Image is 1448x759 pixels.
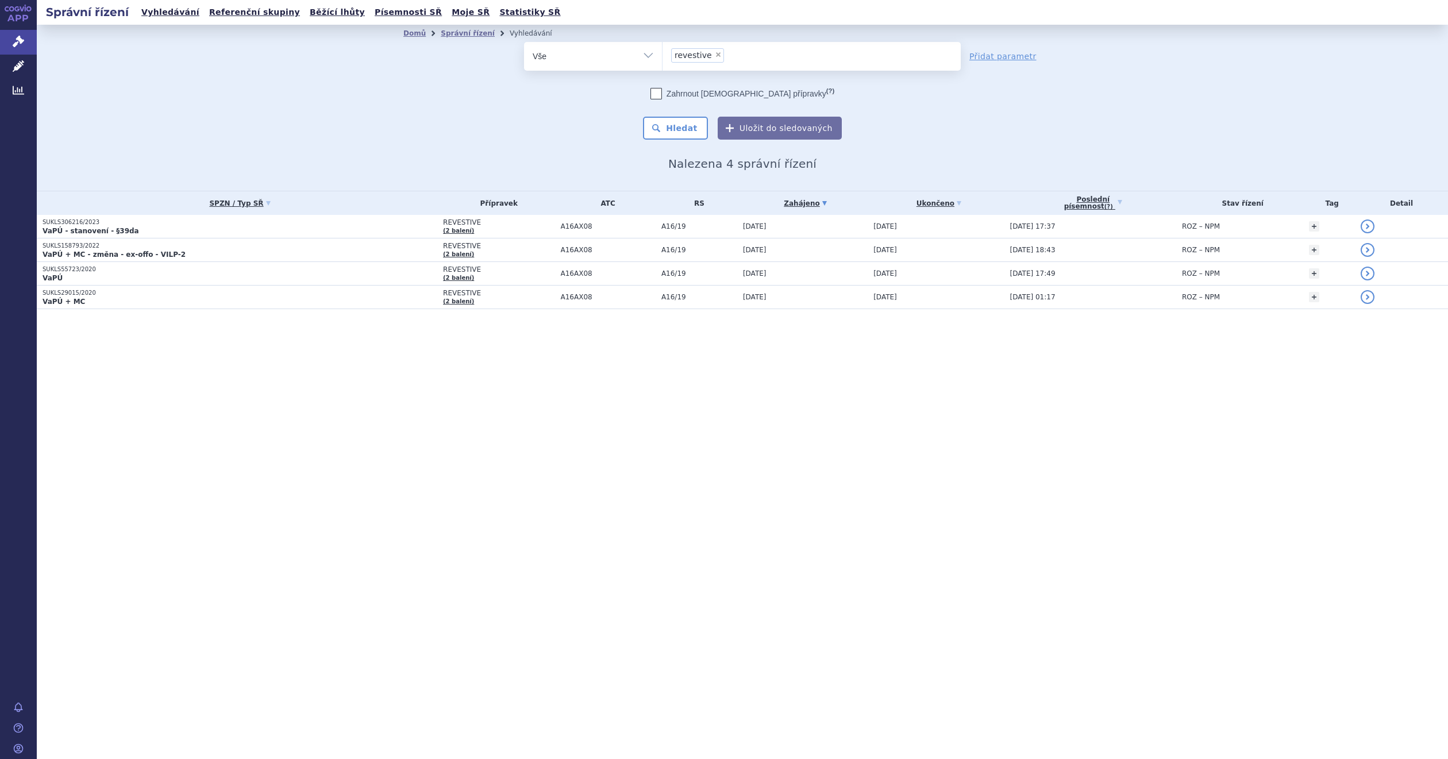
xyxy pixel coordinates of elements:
span: [DATE] [743,222,767,230]
a: Písemnosti SŘ [371,5,445,20]
a: detail [1361,267,1374,280]
span: [DATE] [873,269,897,278]
span: A16AX08 [561,293,656,301]
span: A16AX08 [561,222,656,230]
th: Detail [1355,191,1448,215]
p: SUKLS55723/2020 [43,265,437,273]
a: Zahájeno [743,195,868,211]
a: detail [1361,219,1374,233]
a: detail [1361,290,1374,304]
abbr: (?) [826,87,834,95]
span: ROZ – NPM [1182,246,1220,254]
a: Domů [403,29,426,37]
p: SUKLS158793/2022 [43,242,437,250]
a: Ukončeno [873,195,1004,211]
a: + [1309,268,1319,279]
span: REVESTIVE [443,242,554,250]
a: Běžící lhůty [306,5,368,20]
a: Přidat parametr [969,51,1037,62]
a: (2 balení) [443,298,474,305]
span: [DATE] [873,222,897,230]
span: A16/19 [661,246,737,254]
span: ROZ – NPM [1182,269,1220,278]
strong: VaPÚ - stanovení - §39da [43,227,139,235]
a: (2 balení) [443,228,474,234]
span: ROZ – NPM [1182,293,1220,301]
a: + [1309,292,1319,302]
p: SUKLS306216/2023 [43,218,437,226]
abbr: (?) [1104,203,1113,210]
li: Vyhledávání [510,25,567,42]
span: A16AX08 [561,269,656,278]
a: Moje SŘ [448,5,493,20]
th: RS [656,191,737,215]
span: ROZ – NPM [1182,222,1220,230]
span: A16/19 [661,293,737,301]
a: + [1309,221,1319,232]
span: [DATE] 01:17 [1010,293,1056,301]
a: (2 balení) [443,251,474,257]
span: A16/19 [661,222,737,230]
h2: Správní řízení [37,4,138,20]
input: revestive [727,48,734,62]
span: Nalezena 4 správní řízení [668,157,817,171]
span: × [715,51,722,58]
strong: VaPÚ + MC [43,298,85,306]
strong: VaPÚ [43,274,63,282]
a: SPZN / Typ SŘ [43,195,437,211]
a: Správní řízení [441,29,495,37]
span: REVESTIVE [443,218,554,226]
span: [DATE] [743,293,767,301]
span: REVESTIVE [443,289,554,297]
span: [DATE] [873,293,897,301]
span: [DATE] [873,246,897,254]
span: revestive [675,51,712,59]
span: A16AX08 [561,246,656,254]
span: [DATE] 18:43 [1010,246,1056,254]
a: Statistiky SŘ [496,5,564,20]
span: [DATE] [743,269,767,278]
th: Přípravek [437,191,554,215]
th: ATC [555,191,656,215]
th: Stav řízení [1176,191,1303,215]
span: [DATE] 17:49 [1010,269,1056,278]
a: Poslednípísemnost(?) [1010,191,1176,215]
span: REVESTIVE [443,265,554,273]
a: (2 balení) [443,275,474,281]
a: Vyhledávání [138,5,203,20]
label: Zahrnout [DEMOGRAPHIC_DATA] přípravky [650,88,834,99]
span: A16/19 [661,269,737,278]
a: detail [1361,243,1374,257]
a: Referenční skupiny [206,5,303,20]
a: + [1309,245,1319,255]
span: [DATE] [743,246,767,254]
strong: VaPÚ + MC - změna - ex-offo - VILP-2 [43,251,186,259]
th: Tag [1303,191,1355,215]
span: [DATE] 17:37 [1010,222,1056,230]
p: SUKLS29015/2020 [43,289,437,297]
button: Hledat [643,117,708,140]
button: Uložit do sledovaných [718,117,842,140]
